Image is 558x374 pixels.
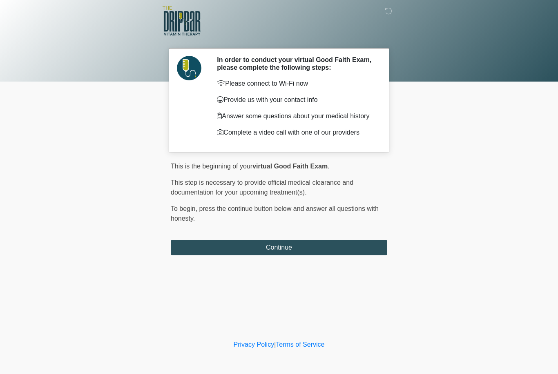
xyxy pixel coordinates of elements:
[274,341,276,348] a: |
[171,205,199,212] span: To begin,
[234,341,275,348] a: Privacy Policy
[252,163,328,170] strong: virtual Good Faith Exam
[328,163,329,170] span: .
[217,128,375,137] p: Complete a video call with one of our providers
[217,79,375,89] p: Please connect to Wi-Fi now
[177,56,201,80] img: Agent Avatar
[276,341,324,348] a: Terms of Service
[217,95,375,105] p: Provide us with your contact info
[171,205,379,222] span: press the continue button below and answer all questions with honesty.
[171,240,387,255] button: Continue
[163,6,201,35] img: The DRIPBaR - Lubbock Logo
[217,56,375,71] h2: In order to conduct your virtual Good Faith Exam, please complete the following steps:
[171,163,252,170] span: This is the beginning of your
[217,111,375,121] p: Answer some questions about your medical history
[171,179,353,196] span: This step is necessary to provide official medical clearance and documentation for your upcoming ...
